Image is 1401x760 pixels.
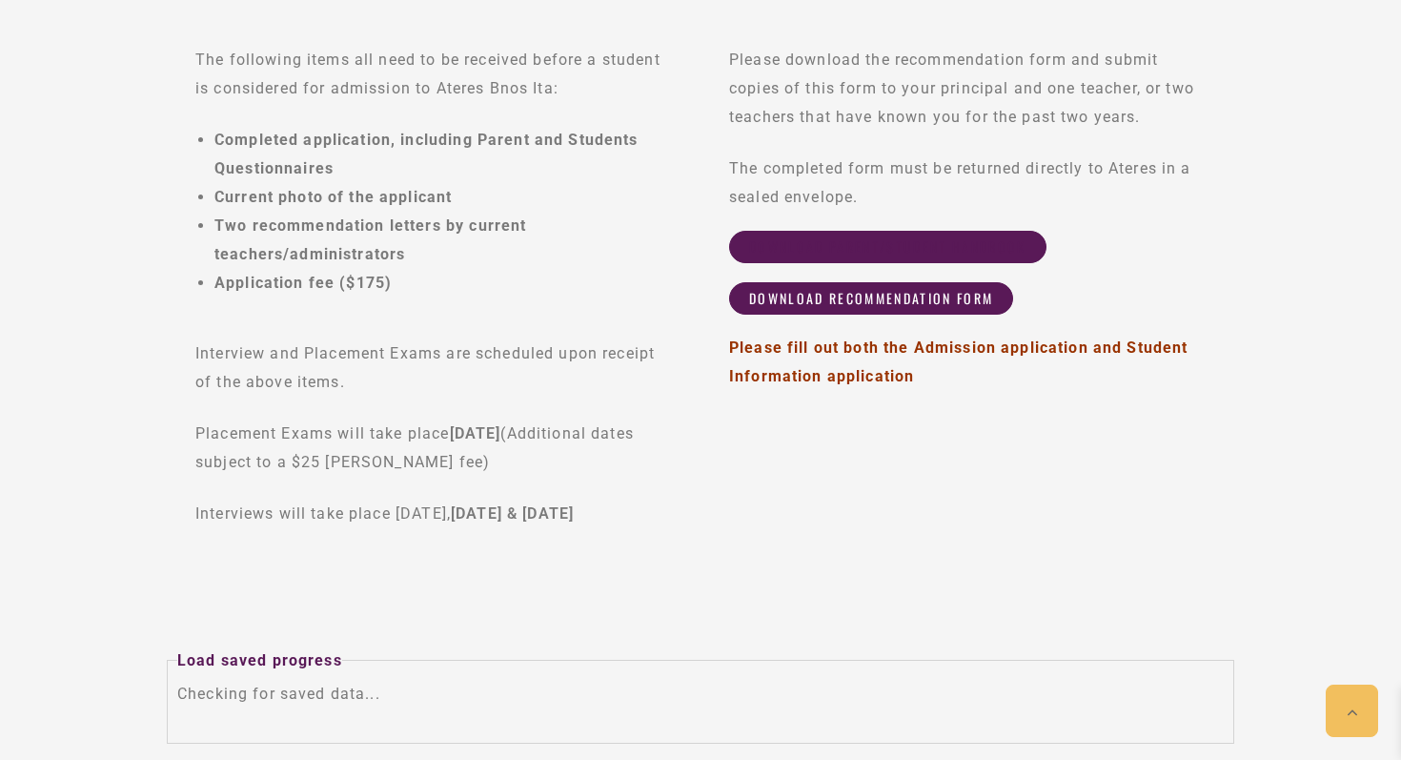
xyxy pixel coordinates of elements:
span: (Additional dates subject to a $25 [PERSON_NAME] fee) [195,424,634,471]
span: Download Recommendation Form [749,290,993,307]
b: [DATE] & [DATE] [451,504,574,523]
span: Download Parent/Student Handbook [749,238,1026,256]
span: Please fill out both the Admission application and Student Information application [729,339,1188,385]
strong: Application fee ($175) [214,274,392,292]
b: [DATE] [450,424,501,442]
a: Download Recommendation Form [729,282,1013,315]
legend: Load saved progress [177,647,342,675]
p: The completed form must be returned directly to Ateres in a sealed envelope. [729,154,1206,212]
strong: Completed application, including Parent and Students Questionnaires [214,131,639,177]
strong: Current photo of the applicant [214,188,452,206]
span: Interview and Placement Exams are scheduled upon receipt of the above items. [195,344,655,391]
strong: Two recommendation letters by current teachers/administrators [214,216,526,263]
span: Placement Exams will take place [195,424,450,442]
p: Please download the recommendation form and submit copies of this form to your principal and one ... [729,46,1206,132]
div: Checking for saved data... [177,680,1224,709]
span: Interviews will take place [DATE], [195,504,451,523]
span: The following items all need to be received before a student is considered for admission to Atere... [195,51,660,97]
a: Download Parent/Student Handbook [729,231,1046,263]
